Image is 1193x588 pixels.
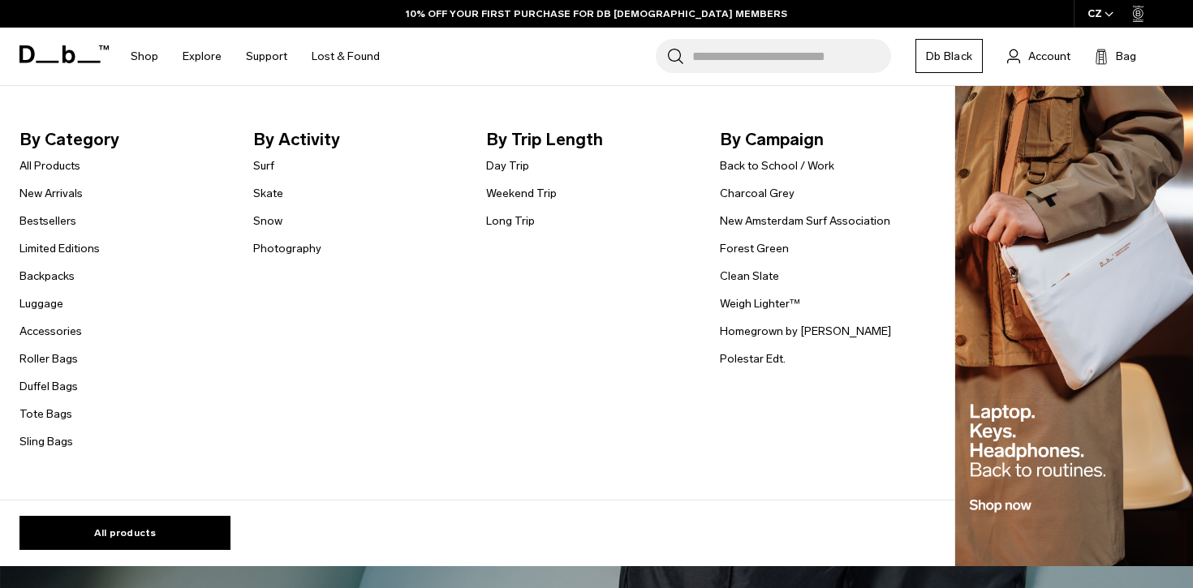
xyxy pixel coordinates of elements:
[1095,46,1136,66] button: Bag
[246,28,287,85] a: Support
[19,378,78,395] a: Duffel Bags
[720,185,795,202] a: Charcoal Grey
[19,185,83,202] a: New Arrivals
[720,323,891,340] a: Homegrown by [PERSON_NAME]
[486,157,529,174] a: Day Trip
[19,323,82,340] a: Accessories
[19,240,100,257] a: Limited Editions
[720,212,890,230] a: New Amsterdam Surf Association
[118,28,392,85] nav: Main Navigation
[486,185,557,202] a: Weekend Trip
[253,212,282,230] a: Snow
[19,212,76,230] a: Bestsellers
[19,350,78,367] a: Roller Bags
[1028,48,1070,65] span: Account
[406,6,787,21] a: 10% OFF YOUR FIRST PURCHASE FOR DB [DEMOGRAPHIC_DATA] MEMBERS
[19,157,80,174] a: All Products
[720,240,789,257] a: Forest Green
[19,406,72,423] a: Tote Bags
[1116,48,1136,65] span: Bag
[19,268,75,285] a: Backpacks
[720,157,834,174] a: Back to School / Work
[253,127,461,152] span: By Activity
[955,86,1193,567] img: Db
[19,516,230,550] a: All products
[720,295,800,312] a: Weigh Lighter™
[720,127,928,152] span: By Campaign
[253,157,274,174] a: Surf
[253,240,321,257] a: Photography
[183,28,222,85] a: Explore
[720,350,786,367] a: Polestar Edt.
[19,127,227,152] span: By Category
[1007,46,1070,66] a: Account
[915,39,983,73] a: Db Black
[253,185,283,202] a: Skate
[486,127,694,152] span: By Trip Length
[19,295,63,312] a: Luggage
[19,433,73,450] a: Sling Bags
[312,28,380,85] a: Lost & Found
[131,28,158,85] a: Shop
[720,268,779,285] a: Clean Slate
[486,212,535,230] a: Long Trip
